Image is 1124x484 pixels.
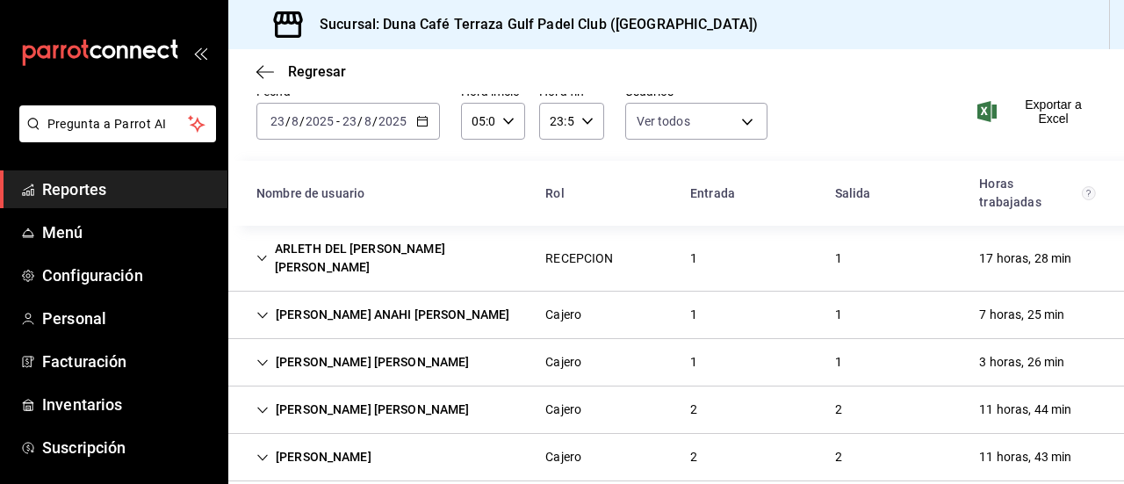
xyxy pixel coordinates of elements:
button: open_drawer_menu [193,46,207,60]
div: Cajero [545,401,581,419]
input: -- [291,114,299,128]
div: Cell [965,394,1085,426]
div: Cell [676,394,711,426]
div: Cell [821,346,856,379]
div: Cell [531,441,595,473]
div: Cell [242,233,531,284]
div: RECEPCION [545,249,613,268]
input: -- [270,114,285,128]
div: Cell [965,441,1085,473]
div: Cell [242,394,484,426]
span: Configuración [42,264,213,287]
span: Facturación [42,350,213,373]
div: Cell [965,299,1078,331]
span: Inventarios [42,393,213,416]
button: Pregunta a Parrot AI [19,105,216,142]
label: Fecha [256,85,440,98]
input: -- [342,114,357,128]
div: Cajero [545,448,581,466]
div: Cell [965,346,1078,379]
div: Cell [821,242,856,275]
span: Pregunta a Parrot AI [47,115,189,134]
svg: El total de horas trabajadas por usuario es el resultado de la suma redondeada del registro de ho... [1082,186,1096,200]
span: / [357,114,363,128]
span: Ver todos [637,112,690,130]
input: -- [364,114,372,128]
span: Suscripción [42,436,213,459]
button: Exportar a Excel [981,98,1096,126]
div: Cajero [545,306,581,324]
h3: Sucursal: Duna Café Terraza Gulf Padel Club ([GEOGRAPHIC_DATA]) [306,14,758,35]
div: Cell [676,242,711,275]
div: Row [228,339,1124,386]
div: Cell [821,394,856,426]
span: Regresar [288,63,346,80]
div: Cell [242,441,385,473]
div: Row [228,226,1124,292]
span: / [372,114,378,128]
span: Reportes [42,177,213,201]
div: Cell [821,299,856,331]
label: Hora fin [539,85,603,98]
div: HeadCell [965,168,1110,219]
span: Personal [42,307,213,330]
div: Cell [821,441,856,473]
button: Regresar [256,63,346,80]
div: Cell [531,394,595,426]
div: Cell [531,346,595,379]
div: Head [228,161,1124,226]
div: Cell [531,242,627,275]
span: / [285,114,291,128]
div: Cell [676,299,711,331]
div: Cell [242,346,484,379]
div: Cell [242,299,523,331]
div: Row [228,386,1124,434]
div: HeadCell [242,177,531,210]
div: Row [228,292,1124,339]
div: Cell [676,346,711,379]
span: - [336,114,340,128]
label: Hora inicio [461,85,525,98]
span: Menú [42,220,213,244]
div: Cajero [545,353,581,372]
a: Pregunta a Parrot AI [12,127,216,146]
input: ---- [378,114,407,128]
div: Row [228,434,1124,481]
div: HeadCell [676,177,821,210]
div: Cell [531,299,595,331]
div: HeadCell [531,177,676,210]
div: Cell [676,441,711,473]
div: Cell [965,242,1085,275]
input: ---- [305,114,335,128]
span: / [299,114,305,128]
div: HeadCell [821,177,966,210]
